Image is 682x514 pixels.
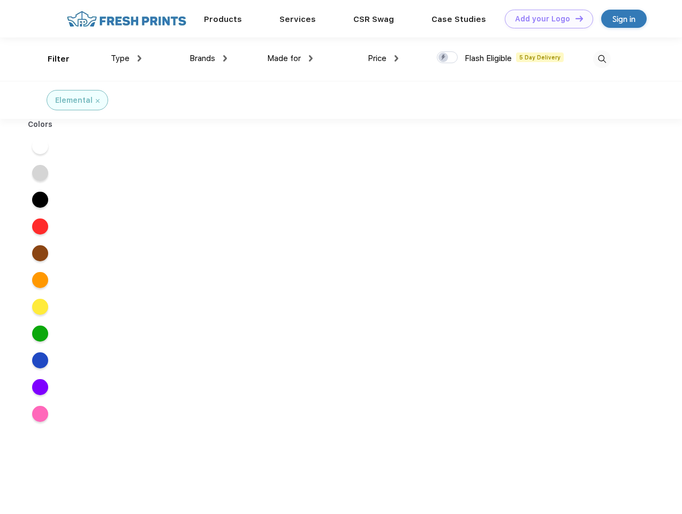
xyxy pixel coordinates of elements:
[368,54,387,63] span: Price
[593,50,611,68] img: desktop_search.svg
[138,55,141,62] img: dropdown.png
[190,54,215,63] span: Brands
[111,54,130,63] span: Type
[48,53,70,65] div: Filter
[465,54,512,63] span: Flash Eligible
[267,54,301,63] span: Made for
[223,55,227,62] img: dropdown.png
[612,13,635,25] div: Sign in
[516,52,564,62] span: 5 Day Delivery
[204,14,242,24] a: Products
[55,95,93,106] div: Elemental
[96,99,100,103] img: filter_cancel.svg
[64,10,190,28] img: fo%20logo%202.webp
[20,119,61,130] div: Colors
[601,10,647,28] a: Sign in
[353,14,394,24] a: CSR Swag
[515,14,570,24] div: Add your Logo
[309,55,313,62] img: dropdown.png
[575,16,583,21] img: DT
[395,55,398,62] img: dropdown.png
[279,14,316,24] a: Services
